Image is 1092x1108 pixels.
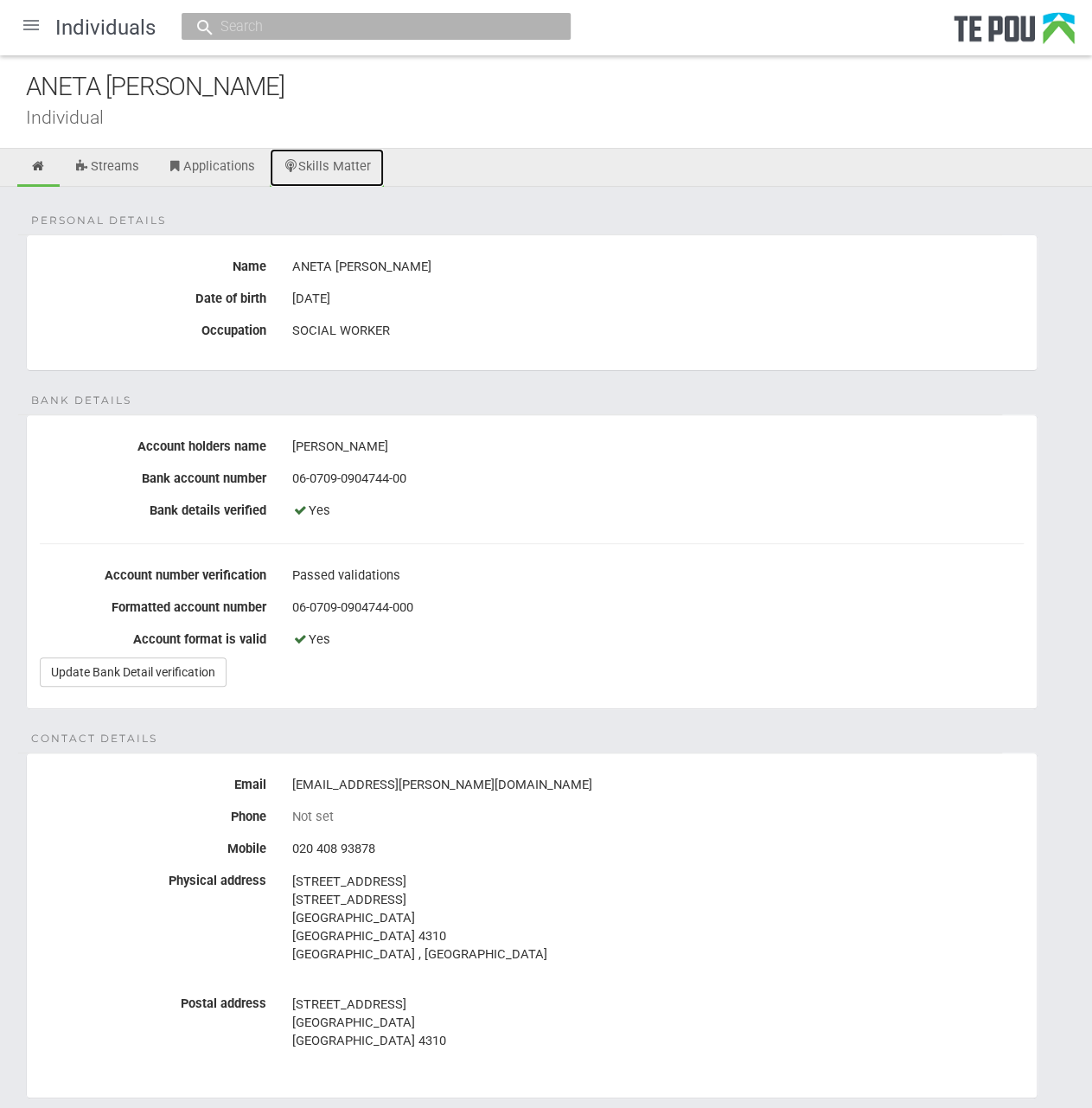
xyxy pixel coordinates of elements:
div: 020 408 93878 [292,835,1024,864]
label: Postal address [27,990,279,1011]
label: Email [27,771,279,792]
label: Name [27,253,279,274]
label: Formatted account number [27,593,279,615]
div: Yes [292,625,1024,655]
span: Contact details [31,731,157,746]
address: [STREET_ADDRESS] [GEOGRAPHIC_DATA] [GEOGRAPHIC_DATA] 4310 [292,996,1024,1050]
label: Occupation [27,317,279,338]
label: Bank details verified [27,496,279,518]
div: SOCIAL WORKER [292,317,1024,346]
label: Physical address [27,867,279,888]
span: Personal details [31,213,166,228]
div: Individual [26,108,1092,126]
label: Bank account number [27,464,279,486]
div: [EMAIL_ADDRESS][PERSON_NAME][DOMAIN_NAME] [292,771,1024,800]
a: Streams [61,149,152,187]
label: Mobile [27,835,279,856]
div: 06-0709-0904744-000 [292,593,1024,623]
label: Account number verification [27,561,279,583]
div: Yes [292,496,1024,526]
label: Account holders name [27,432,279,454]
address: [STREET_ADDRESS] [STREET_ADDRESS] [GEOGRAPHIC_DATA] [GEOGRAPHIC_DATA] 4310 [GEOGRAPHIC_DATA] , [G... [292,873,1024,964]
div: [PERSON_NAME] [292,432,1024,462]
a: Skills Matter [270,149,385,187]
label: Account format is valid [27,625,279,647]
div: Passed validations [292,561,1024,591]
a: Update Bank Detail verification [40,657,227,687]
div: 06-0709-0904744-00 [292,464,1024,494]
label: Date of birth [27,285,279,306]
div: ANETA [PERSON_NAME] [292,253,1024,282]
input: Search [215,17,520,35]
div: [DATE] [292,285,1024,314]
label: Phone [27,803,279,824]
div: Not set [292,809,1024,824]
div: ANETA [PERSON_NAME] [26,68,1092,106]
a: Applications [154,149,268,187]
span: Bank details [31,393,131,408]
